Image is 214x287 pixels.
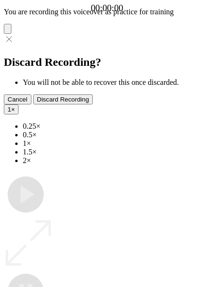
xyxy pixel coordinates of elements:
li: 1.5× [23,148,210,156]
li: 0.25× [23,122,210,131]
button: 1× [4,104,19,114]
li: 0.5× [23,131,210,139]
button: Cancel [4,94,31,104]
li: 2× [23,156,210,165]
a: 00:00:00 [91,3,123,13]
p: You are recording this voiceover as practice for training [4,8,210,16]
li: 1× [23,139,210,148]
button: Discard Recording [33,94,93,104]
li: You will not be able to recover this once discarded. [23,78,210,87]
h2: Discard Recording? [4,56,210,69]
span: 1 [8,106,11,113]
